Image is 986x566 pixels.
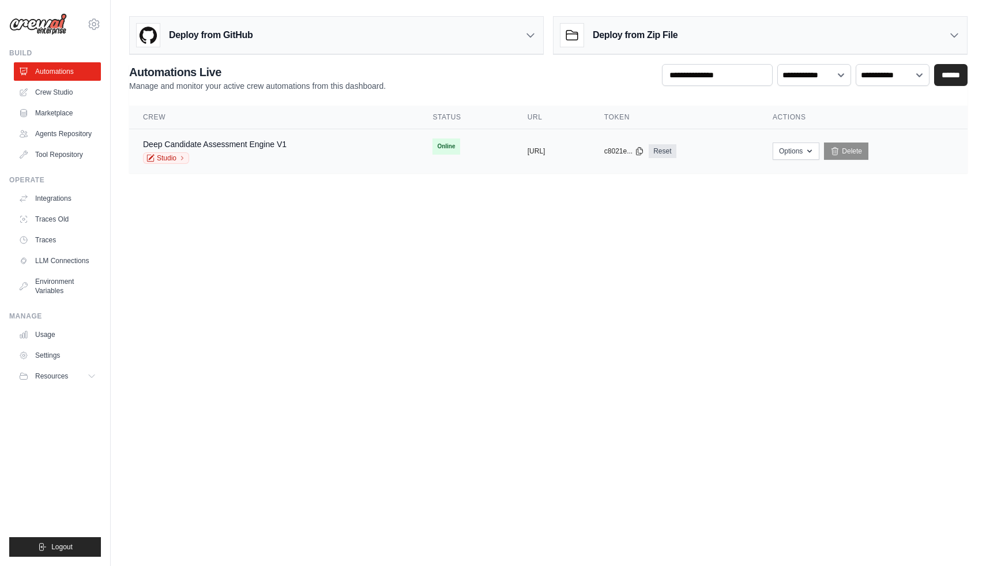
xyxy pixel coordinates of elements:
a: Tool Repository [14,145,101,164]
a: Studio [143,152,189,164]
button: Resources [14,367,101,385]
a: Settings [14,346,101,365]
a: Integrations [14,189,101,208]
a: Agents Repository [14,125,101,143]
button: c8021e... [604,147,644,156]
a: Traces [14,231,101,249]
span: Resources [35,372,68,381]
div: Manage [9,312,101,321]
span: Logout [51,542,73,552]
a: Marketplace [14,104,101,122]
h3: Deploy from Zip File [593,28,678,42]
a: Usage [14,325,101,344]
h3: Deploy from GitHub [169,28,253,42]
a: Reset [649,144,676,158]
a: Traces Old [14,210,101,228]
img: GitHub Logo [137,24,160,47]
span: Online [432,138,460,155]
a: Automations [14,62,101,81]
p: Manage and monitor your active crew automations from this dashboard. [129,80,386,92]
div: Operate [9,175,101,185]
h2: Automations Live [129,64,386,80]
a: Delete [824,143,868,160]
button: Options [773,143,819,160]
img: Logo [9,13,67,35]
a: LLM Connections [14,252,101,270]
th: URL [514,106,590,129]
a: Environment Variables [14,272,101,300]
div: Build [9,48,101,58]
a: Deep Candidate Assessment Engine V1 [143,140,287,149]
a: Crew Studio [14,83,101,102]
th: Status [419,106,513,129]
th: Token [590,106,759,129]
button: Logout [9,537,101,557]
th: Crew [129,106,419,129]
th: Actions [759,106,968,129]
